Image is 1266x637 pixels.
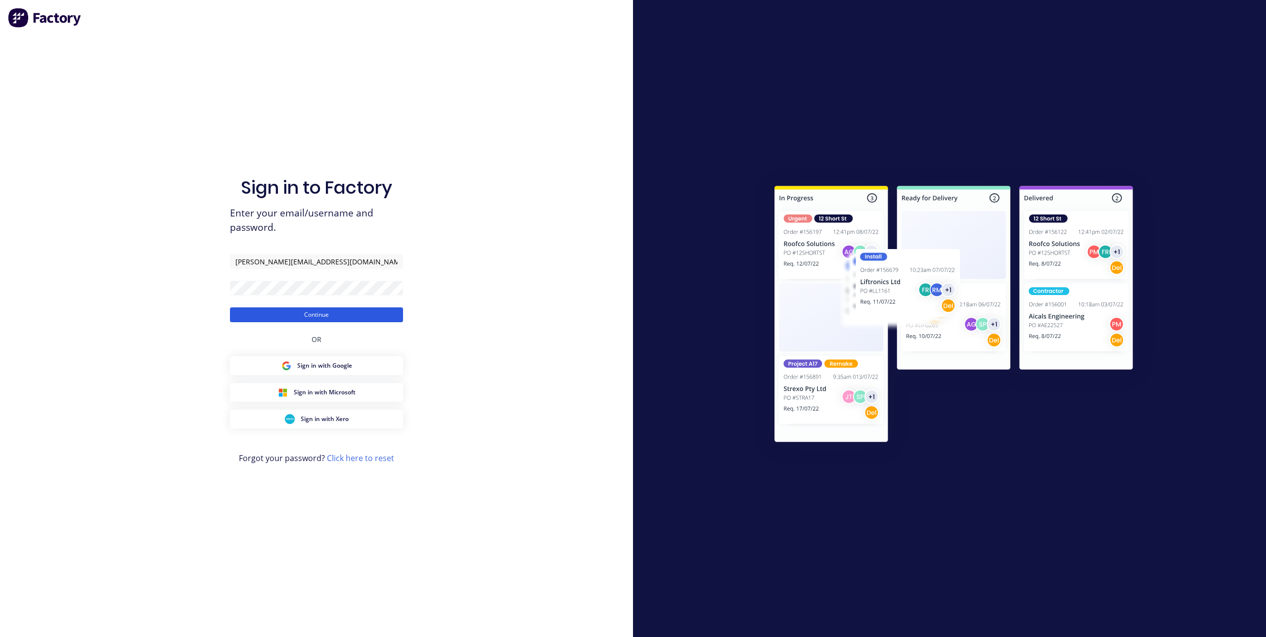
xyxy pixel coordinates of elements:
img: Google Sign in [281,361,291,371]
div: OR [312,322,321,356]
span: Sign in with Xero [301,415,349,424]
button: Microsoft Sign inSign in with Microsoft [230,383,403,402]
input: Email/Username [230,254,403,269]
h1: Sign in to Factory [241,177,392,198]
img: Factory [8,8,82,28]
button: Xero Sign inSign in with Xero [230,410,403,428]
span: Sign in with Google [297,361,352,370]
img: Microsoft Sign in [278,387,288,397]
img: Xero Sign in [285,414,295,424]
button: Google Sign inSign in with Google [230,356,403,375]
span: Forgot your password? [239,452,394,464]
span: Sign in with Microsoft [294,388,356,397]
img: Sign in [753,166,1155,466]
span: Enter your email/username and password. [230,206,403,235]
button: Continue [230,307,403,322]
a: Click here to reset [327,453,394,464]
